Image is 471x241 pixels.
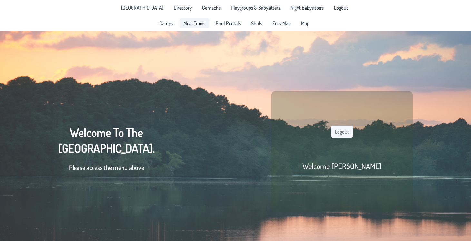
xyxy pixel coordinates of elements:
span: Camps [159,21,173,26]
span: Pool Rentals [216,21,241,26]
span: Shuls [251,21,262,26]
span: Meal Trains [183,21,205,26]
span: Logout [334,5,348,10]
span: Map [301,21,309,26]
a: Playgroups & Babysitters [227,3,284,13]
span: Eruv Map [272,21,291,26]
a: Meal Trains [180,18,209,28]
a: Map [297,18,313,28]
a: Night Babysitters [287,3,328,13]
span: [GEOGRAPHIC_DATA] [121,5,163,10]
span: Gemachs [202,5,221,10]
li: Pine Lake Park [117,3,167,13]
a: Pool Rentals [212,18,245,28]
span: Directory [174,5,192,10]
span: Playgroups & Babysitters [231,5,280,10]
a: Shuls [247,18,266,28]
a: Camps [155,18,177,28]
a: Directory [170,3,196,13]
p: Please access the menu above [58,163,155,172]
span: Night Babysitters [290,5,324,10]
a: [GEOGRAPHIC_DATA] [117,3,167,13]
li: Logout [330,3,352,13]
div: Welcome To The [GEOGRAPHIC_DATA]. [58,125,155,179]
a: Eruv Map [269,18,295,28]
a: Gemachs [198,3,224,13]
h2: Welcome [PERSON_NAME] [302,161,382,171]
button: Logout [331,126,353,138]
